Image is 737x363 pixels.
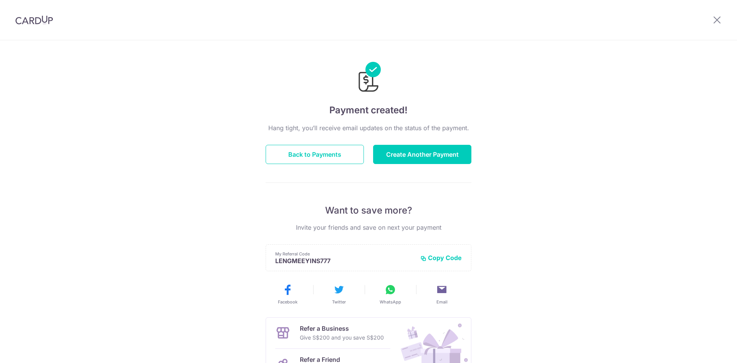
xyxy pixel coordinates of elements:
[420,254,462,262] button: Copy Code
[275,251,414,257] p: My Referral Code
[265,283,310,305] button: Facebook
[356,62,381,94] img: Payments
[275,257,414,265] p: LENGMEEYINS777
[436,299,448,305] span: Email
[266,204,471,217] p: Want to save more?
[300,324,384,333] p: Refer a Business
[266,145,364,164] button: Back to Payments
[316,283,362,305] button: Twitter
[419,283,464,305] button: Email
[15,15,53,25] img: CardUp
[332,299,346,305] span: Twitter
[266,123,471,133] p: Hang tight, you’ll receive email updates on the status of the payment.
[368,283,413,305] button: WhatsApp
[300,333,384,342] p: Give S$200 and you save S$200
[266,223,471,232] p: Invite your friends and save on next your payment
[266,103,471,117] h4: Payment created!
[380,299,401,305] span: WhatsApp
[278,299,297,305] span: Facebook
[373,145,471,164] button: Create Another Payment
